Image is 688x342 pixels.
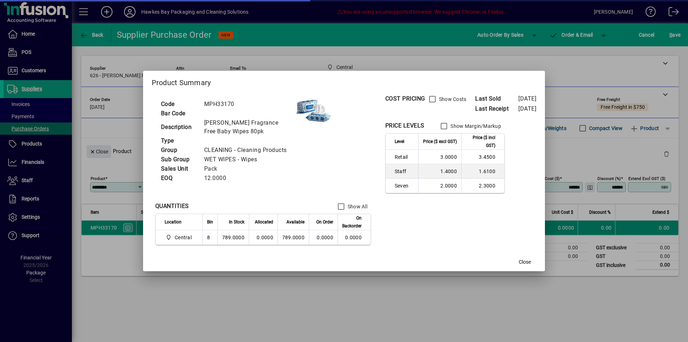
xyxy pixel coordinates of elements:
[385,94,425,103] div: COST PRICING
[518,105,536,112] span: [DATE]
[395,153,414,161] span: Retail
[423,138,457,145] span: Price ($ excl GST)
[518,95,536,102] span: [DATE]
[395,182,414,189] span: Seven
[249,230,278,245] td: 0.0000
[461,150,504,164] td: 3.4500
[157,155,201,164] td: Sub Group
[316,218,333,226] span: On Order
[395,168,414,175] span: Staff
[461,179,504,193] td: 2.3000
[201,155,295,164] td: WET WIPES - Wipes
[201,118,295,136] td: [PERSON_NAME] Fragrance Free Baby Wipes 80pk
[385,121,425,130] div: PRICE LEVELS
[317,235,333,240] span: 0.0000
[475,105,518,113] span: Last Receipt
[286,218,304,226] span: Available
[418,179,461,193] td: 2.0000
[449,123,501,130] label: Show Margin/Markup
[201,100,295,109] td: MPH33170
[165,233,194,242] span: Central
[157,118,201,136] td: Description
[466,134,495,149] span: Price ($ incl GST)
[155,202,189,211] div: QUANTITIES
[437,96,467,103] label: Show Costs
[338,230,371,245] td: 0.0000
[519,258,531,266] span: Close
[157,109,201,118] td: Bar Code
[157,174,201,183] td: EOQ
[157,164,201,174] td: Sales Unit
[201,145,295,155] td: CLEANING - Cleaning Products
[157,145,201,155] td: Group
[295,92,331,128] img: contain
[201,174,295,183] td: 12.0000
[395,138,404,145] span: Level
[418,150,461,164] td: 3.0000
[217,230,249,245] td: 789.0000
[157,136,201,145] td: Type
[513,255,536,268] button: Close
[202,230,217,245] td: 8
[342,214,362,230] span: On Backorder
[165,218,182,226] span: Location
[229,218,244,226] span: In Stock
[418,164,461,179] td: 1.4000
[143,71,545,92] h2: Product Summary
[207,218,213,226] span: Bin
[278,230,309,245] td: 789.0000
[461,164,504,179] td: 1.6100
[346,203,367,210] label: Show All
[475,94,518,103] span: Last Sold
[157,100,201,109] td: Code
[255,218,273,226] span: Allocated
[175,234,192,241] span: Central
[201,164,295,174] td: Pack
